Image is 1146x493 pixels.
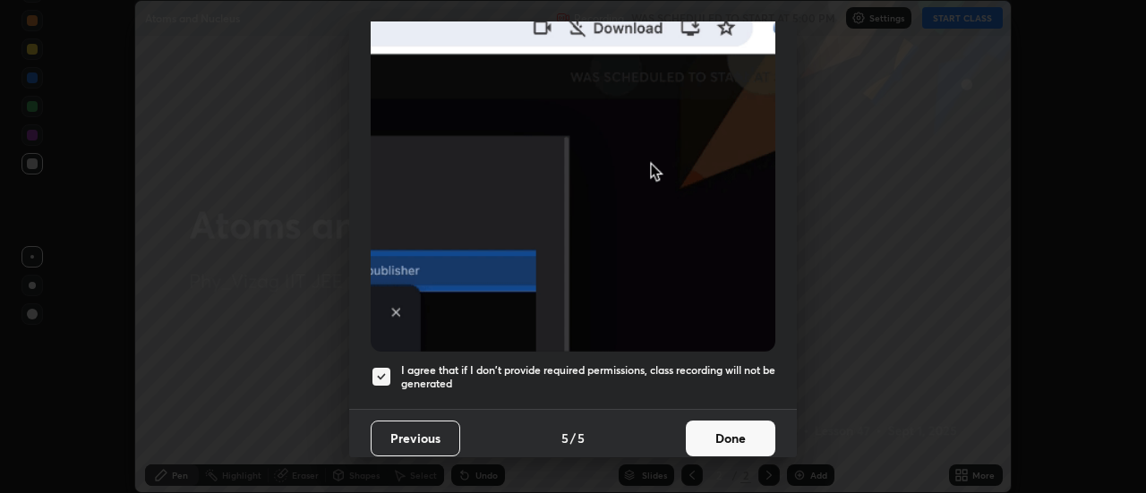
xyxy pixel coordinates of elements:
[570,429,576,447] h4: /
[401,363,775,391] h5: I agree that if I don't provide required permissions, class recording will not be generated
[686,421,775,456] button: Done
[371,421,460,456] button: Previous
[577,429,585,447] h4: 5
[561,429,569,447] h4: 5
